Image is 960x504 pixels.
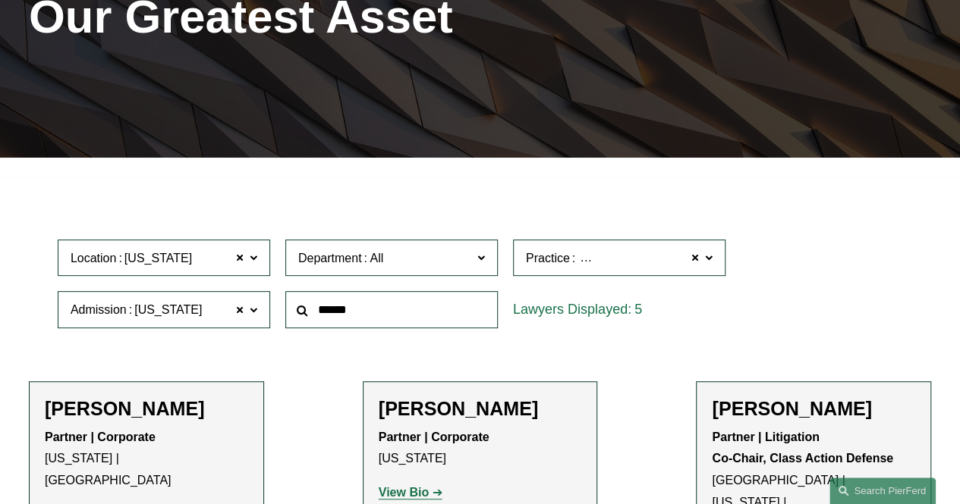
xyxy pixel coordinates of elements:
[298,252,362,265] span: Department
[379,486,442,499] a: View Bio
[829,477,936,504] a: Search this site
[712,397,915,420] h2: [PERSON_NAME]
[134,300,202,320] span: [US_STATE]
[634,302,642,317] span: 5
[712,430,893,465] strong: Partner | Litigation Co-Chair, Class Action Defense
[45,427,248,492] p: [US_STATE] | [GEOGRAPHIC_DATA]
[71,252,117,265] span: Location
[379,397,582,420] h2: [PERSON_NAME]
[578,249,716,268] span: Communications & Media
[379,430,489,443] strong: Partner | Corporate
[45,397,248,420] h2: [PERSON_NAME]
[124,249,192,268] span: [US_STATE]
[526,252,570,265] span: Practice
[379,427,582,471] p: [US_STATE]
[45,430,156,443] strong: Partner | Corporate
[379,486,429,499] strong: View Bio
[71,303,127,316] span: Admission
